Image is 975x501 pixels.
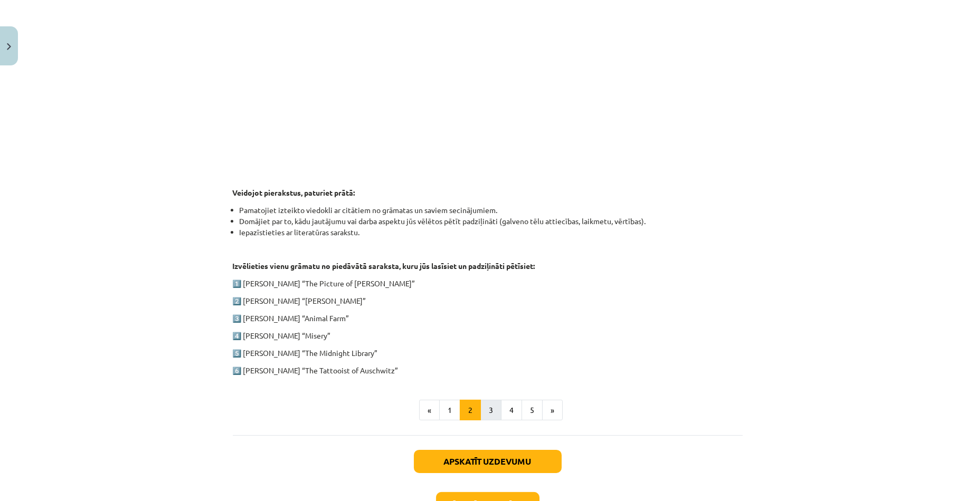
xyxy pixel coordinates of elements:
[542,400,563,421] button: »
[233,261,535,271] strong: Izvēlieties vienu grāmatu no piedāvātā saraksta, kuru jūs lasīsiet un padziļināti pētīsiet:
[240,227,743,238] li: Iepazīstieties ar literatūras sarakstu.
[501,400,522,421] button: 4
[233,295,743,306] p: 2️⃣ [PERSON_NAME] “[PERSON_NAME]”
[233,278,743,289] p: 1️⃣ [PERSON_NAME] “The Picture of [PERSON_NAME]”
[233,348,743,359] p: 5️⃣ [PERSON_NAME] “The Midnight Library”
[414,450,562,473] button: Apskatīt uzdevumu
[419,400,440,421] button: «
[233,330,743,341] p: 4️⃣ [PERSON_NAME] “Misery”
[233,188,355,197] strong: Veidojot pierakstus, paturiet prātā:
[7,43,11,50] img: icon-close-lesson-0947bae3869378f0d4975bcd49f059093ad1ed9edebbc8119c70593378902aed.svg
[233,365,743,376] p: 6️⃣ [PERSON_NAME] “The Tattooist of Auschwitz”
[233,400,743,421] nav: Page navigation example
[233,313,743,324] p: 3️⃣ [PERSON_NAME] “Animal Farm”
[439,400,460,421] button: 1
[460,400,481,421] button: 2
[480,400,501,421] button: 3
[240,216,743,227] li: Domājiet par to, kādu jautājumu vai darba aspektu jūs vēlētos pētīt padziļināti (galveno tēlu att...
[240,205,743,216] li: Pamatojiet izteikto viedokli ar citātiem no grāmatas un saviem secinājumiem.
[522,400,543,421] button: 5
